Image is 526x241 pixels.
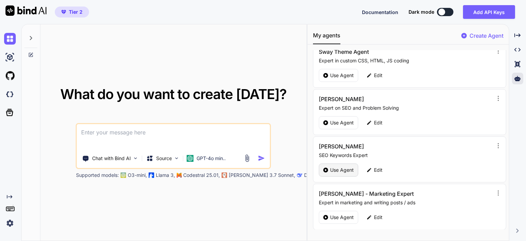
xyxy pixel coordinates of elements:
button: Documentation [362,9,398,16]
p: Expert on SEO and Problem Solving [319,105,492,111]
p: Supported models: [76,172,119,179]
span: Tier 2 [69,9,83,15]
button: premiumTier 2 [55,7,89,17]
p: Expert in custom CSS, HTML, JS coding [319,57,492,64]
img: Bind AI [5,5,47,16]
p: Llama 3, [156,172,175,179]
img: Mistral-AI [177,173,182,178]
p: Chat with Bind AI [92,155,131,162]
span: Dark mode [409,9,434,15]
h3: [PERSON_NAME] [319,142,440,150]
p: Use Agent [330,72,354,79]
span: Documentation [362,9,398,15]
p: Use Agent [330,214,354,221]
p: Deepseek R1 [304,172,333,179]
img: githubLight [4,70,16,82]
p: Use Agent [330,167,354,173]
img: Llama2 [149,172,154,178]
p: Edit [374,119,383,126]
p: Edit [374,214,383,221]
p: Source [156,155,172,162]
img: darkCloudIdeIcon [4,88,16,100]
h3: [PERSON_NAME] [319,95,440,103]
p: GPT-4o min.. [197,155,226,162]
img: ai-studio [4,51,16,63]
p: Create Agent [469,32,503,40]
p: Edit [374,72,383,79]
span: What do you want to create [DATE]? [60,86,287,103]
p: [PERSON_NAME] 3.7 Sonnet, [229,172,295,179]
h3: [PERSON_NAME] - Marketing Expert [319,190,440,198]
img: claude [297,172,303,178]
button: My agents [313,31,340,44]
img: Pick Models [174,155,180,161]
img: claude [222,172,227,178]
img: attachment [243,154,251,162]
p: Edit [374,167,383,173]
p: SEO Keywords Expert [319,152,492,159]
img: settings [4,217,16,229]
p: Expert in marketing and writing posts / ads [319,199,492,206]
img: GPT-4o mini [187,155,194,162]
p: Codestral 25.01, [183,172,220,179]
img: chat [4,33,16,45]
p: Use Agent [330,119,354,126]
h3: Sway Theme Agent [319,48,440,56]
img: GPT-4 [121,172,126,178]
img: Pick Tools [133,155,139,161]
img: icon [258,155,265,162]
p: O3-mini, [128,172,147,179]
button: Add API Keys [463,5,515,19]
img: premium [61,10,66,14]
